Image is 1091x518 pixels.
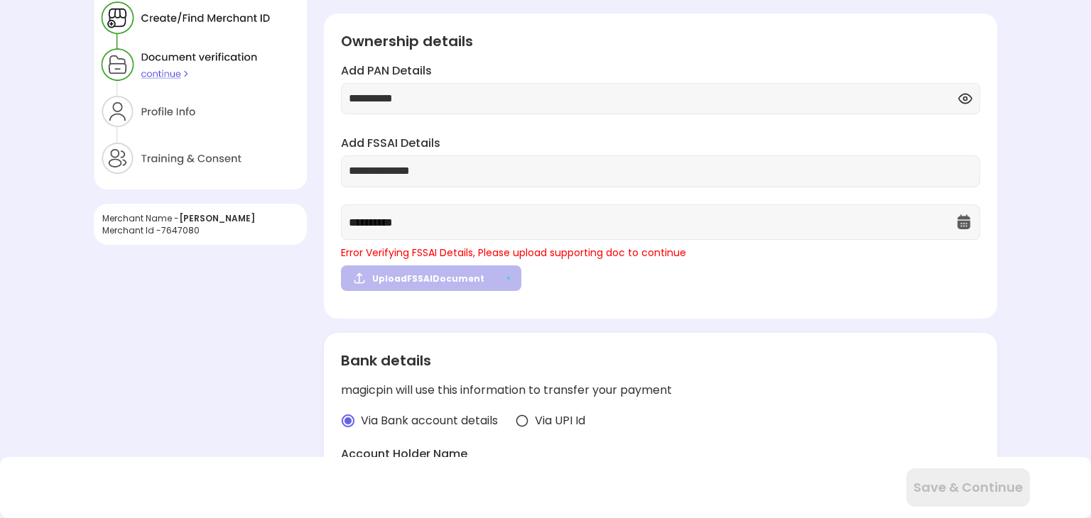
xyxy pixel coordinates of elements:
div: magicpin will use this information to transfer your payment [341,382,980,399]
div: Merchant Name - [102,212,298,224]
span: Via UPI Id [535,413,585,429]
label: Add FSSAI Details [341,136,980,152]
span: [PERSON_NAME] [179,212,255,224]
button: Save & Continue [906,468,1030,507]
label: Account Holder Name [341,446,980,463]
img: eye.ea485837.svg [958,92,972,106]
div: Ownership details [341,31,980,52]
div: Bank details [341,350,980,371]
div: Error Verifying FSSAI Details, Please upload supporting doc to continue [341,246,980,260]
label: Add PAN Details [341,63,980,79]
div: Merchant Id - 7647080 [102,224,298,236]
img: OcXK764TI_dg1n3pJKAFuNcYfYqBKGvmbXteblFrPew4KBASBbPUoKPFDRZzLe5z5khKOkBCrBseVNl8W_Mqhk0wgJF92Dyy9... [955,214,972,231]
img: radio [515,414,529,428]
span: Via Bank account details [361,413,498,429]
img: radio [341,414,355,428]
